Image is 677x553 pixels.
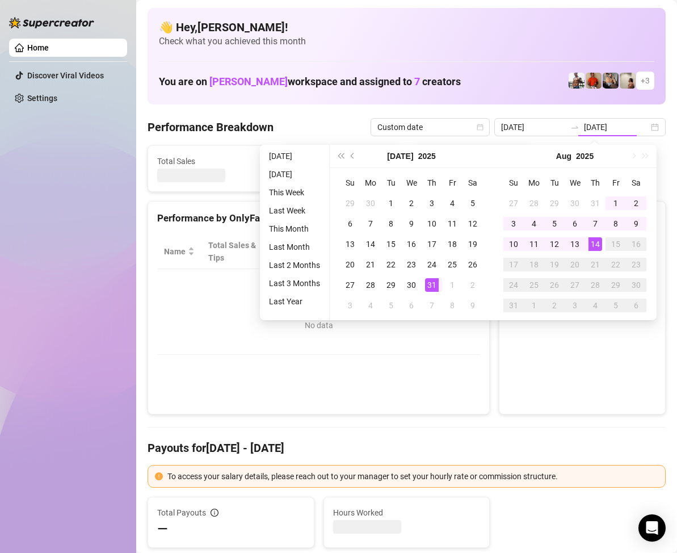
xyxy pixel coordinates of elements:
span: Hours Worked [333,506,481,519]
span: Sales / Hour [354,239,389,264]
div: Est. Hours Worked [280,239,331,264]
div: To access your salary details, please reach out to your manager to set your hourly rate or commis... [167,470,658,483]
a: Home [27,43,49,52]
span: Total Sales [157,155,260,167]
a: Discover Viral Videos [27,71,104,80]
th: Total Sales & Tips [201,234,273,269]
span: Check what you achieved this month [159,35,654,48]
img: Ralphy [620,73,636,89]
img: Justin [586,73,602,89]
img: JUSTIN [569,73,585,89]
span: Chat Conversion [412,239,465,264]
span: Total Sales & Tips [208,239,257,264]
span: to [570,123,579,132]
th: Chat Conversion [405,234,481,269]
span: calendar [477,124,483,131]
span: 7 [414,76,420,87]
span: [PERSON_NAME] [209,76,288,87]
span: + 3 [641,74,650,87]
span: Custom date [377,119,483,136]
span: Messages Sent [421,155,524,167]
div: No data [169,319,469,332]
div: Sales by OnlyFans Creator [508,211,656,226]
th: Name [157,234,201,269]
div: Open Intercom Messenger [638,514,666,542]
h4: 👋 Hey, [PERSON_NAME] ! [159,19,654,35]
span: Active Chats [289,155,392,167]
input: End date [584,121,649,133]
img: George [603,73,619,89]
span: exclamation-circle [155,472,163,480]
h1: You are on workspace and assigned to creators [159,76,461,88]
input: Start date [501,121,566,133]
h4: Payouts for [DATE] - [DATE] [148,440,666,456]
span: — [157,520,168,538]
h4: Performance Breakdown [148,119,274,135]
a: Settings [27,94,57,103]
span: swap-right [570,123,579,132]
img: logo-BBDzfeDw.svg [9,17,94,28]
span: Name [164,245,186,258]
div: Performance by OnlyFans Creator [157,211,480,226]
th: Sales / Hour [347,234,405,269]
span: info-circle [211,509,218,517]
span: Total Payouts [157,506,206,519]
